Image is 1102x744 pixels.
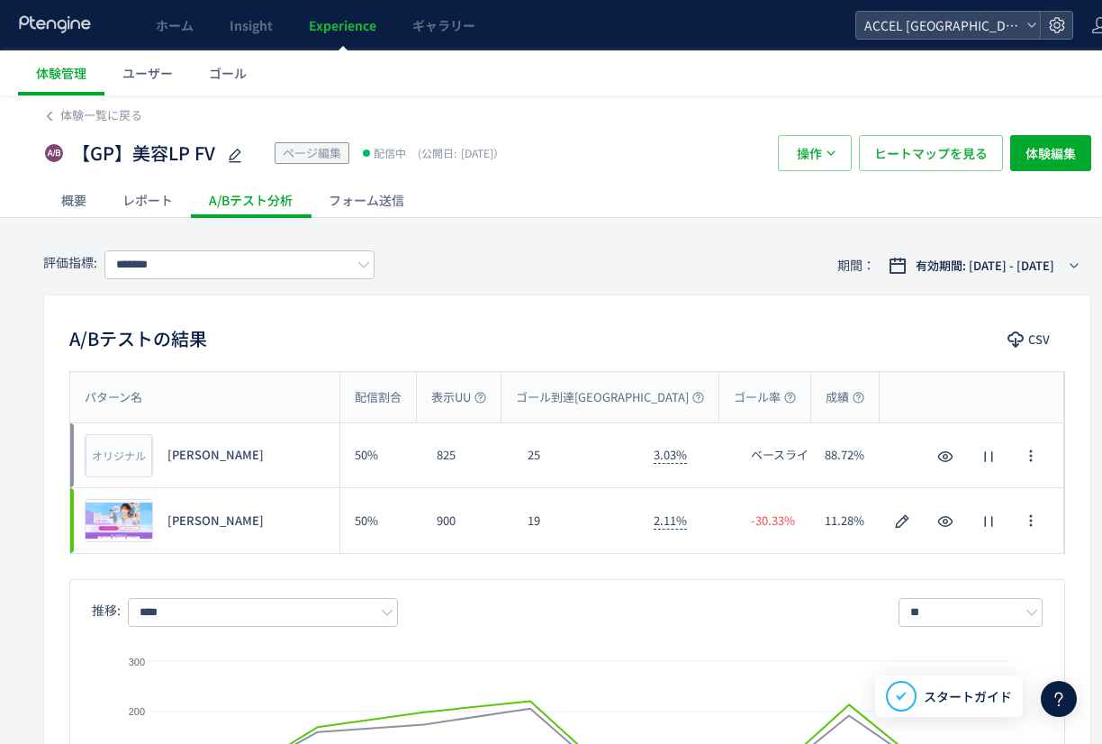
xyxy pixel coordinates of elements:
span: ゴール [209,64,247,82]
span: スタートガイド [924,687,1012,706]
span: 推移: [92,601,121,619]
span: Experience [309,16,376,34]
img: 6f45ad9a80d6c68d51ed7aab58d0635b1754381267743.jpeg [86,500,152,541]
span: CSV [1028,325,1050,354]
button: 有効期間: [DATE] - [DATE] [877,251,1091,280]
span: Insight [230,16,273,34]
span: 操作 [797,135,822,171]
div: レポート [104,182,191,218]
span: ページ編集 [283,144,341,161]
span: 【GP】美容LP FV [72,141,215,167]
div: 25 [513,423,639,487]
span: 評価指標: [43,253,97,271]
span: ホーム [156,16,194,34]
span: 体験一覧に戻る [60,106,142,123]
span: 3.03% [654,446,687,464]
button: ヒートマップを見る [859,135,1003,171]
span: 体験編集 [1025,135,1076,171]
div: フォーム送信 [311,182,422,218]
div: 50% [340,423,422,487]
span: ゴール到達[GEOGRAPHIC_DATA] [516,389,704,406]
span: ヒートマップを見る [874,135,988,171]
div: オリジナル [86,434,152,477]
span: [DATE]） [413,145,504,160]
span: ベースライン [751,447,820,464]
div: 概要 [43,182,104,218]
button: 体験編集 [1010,135,1091,171]
div: A/Bテスト分析 [191,182,311,218]
text: 300 [129,657,145,667]
div: 88.72% [810,423,884,487]
span: 配信中 [374,144,406,162]
button: CSV [995,325,1065,354]
div: 50% [340,488,422,553]
span: 配信割合 [355,389,402,406]
span: ギャラリー [412,16,475,34]
span: パターン名 [85,389,142,406]
span: 板野 [167,447,264,464]
div: 900 [422,488,513,553]
span: ACCEL [GEOGRAPHIC_DATA] [859,12,1019,39]
span: -30.33% [751,513,795,530]
span: 期間： [837,250,875,280]
text: 200 [129,706,145,717]
span: 体験管理 [36,64,86,82]
div: 11.28% [810,488,884,553]
div: 825 [422,423,513,487]
span: ユーザー [122,64,173,82]
span: ゴール率 [734,389,796,406]
span: (公開日: [418,145,456,160]
h2: A/Bテストの結果 [69,324,207,353]
div: 19 [513,488,639,553]
span: 表示UU [431,389,486,406]
span: 2.11% [654,512,687,530]
button: 操作 [778,135,852,171]
span: 篠田 [167,513,264,530]
span: 成績 [826,389,864,406]
span: 有効期間: [DATE] - [DATE] [916,257,1054,275]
